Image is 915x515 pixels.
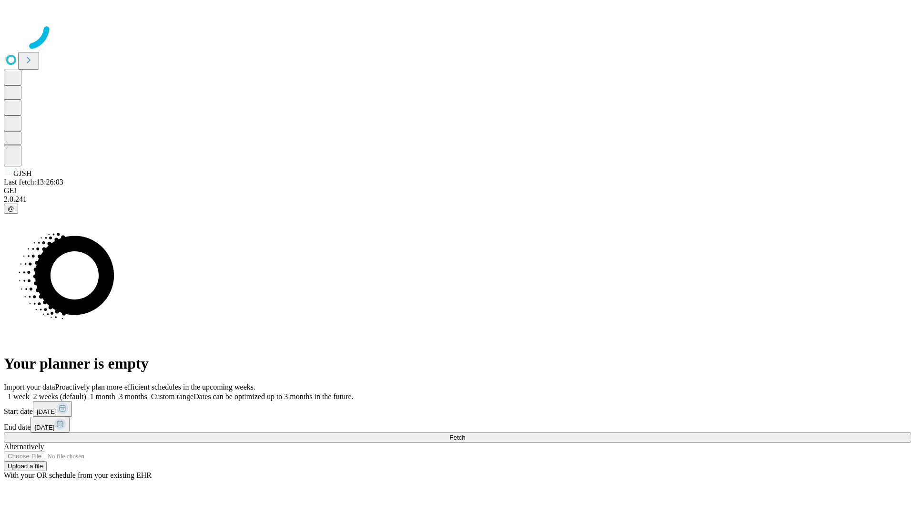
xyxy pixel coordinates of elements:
[4,417,911,433] div: End date
[4,186,911,195] div: GEI
[90,392,115,401] span: 1 month
[449,434,465,441] span: Fetch
[4,461,47,471] button: Upload a file
[33,392,86,401] span: 2 weeks (default)
[4,383,55,391] span: Import your data
[151,392,193,401] span: Custom range
[33,401,72,417] button: [DATE]
[4,443,44,451] span: Alternatively
[55,383,255,391] span: Proactively plan more efficient schedules in the upcoming weeks.
[4,433,911,443] button: Fetch
[8,392,30,401] span: 1 week
[30,417,70,433] button: [DATE]
[4,401,911,417] div: Start date
[119,392,147,401] span: 3 months
[8,205,14,212] span: @
[37,408,57,415] span: [DATE]
[4,471,152,479] span: With your OR schedule from your existing EHR
[34,424,54,431] span: [DATE]
[4,178,63,186] span: Last fetch: 13:26:03
[13,169,31,177] span: GJSH
[193,392,353,401] span: Dates can be optimized up to 3 months in the future.
[4,355,911,372] h1: Your planner is empty
[4,195,911,204] div: 2.0.241
[4,204,18,214] button: @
